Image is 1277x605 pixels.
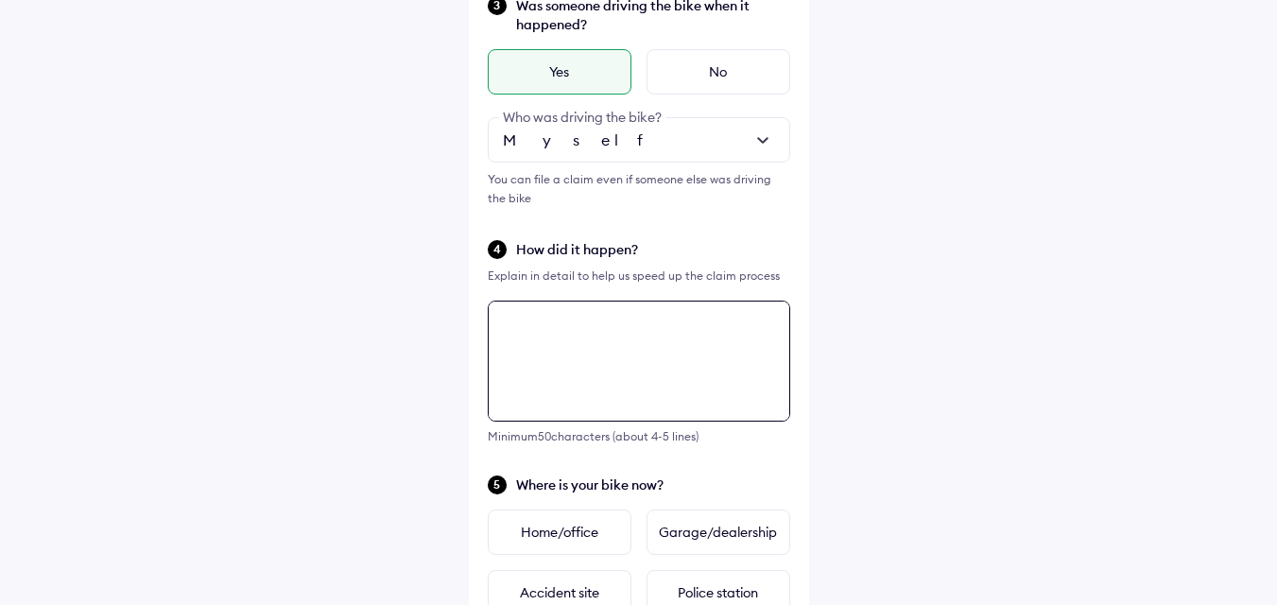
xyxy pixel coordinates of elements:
[488,267,790,285] div: Explain in detail to help us speed up the claim process
[488,510,631,555] div: Home/office
[488,170,790,208] div: You can file a claim even if someone else was driving the bike
[647,510,790,555] div: Garage/dealership
[647,49,790,95] div: No
[488,49,631,95] div: Yes
[503,130,659,149] span: Myself
[516,240,790,259] span: How did it happen?
[516,475,790,494] span: Where is your bike now?
[488,429,790,443] div: Minimum 50 characters (about 4-5 lines)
